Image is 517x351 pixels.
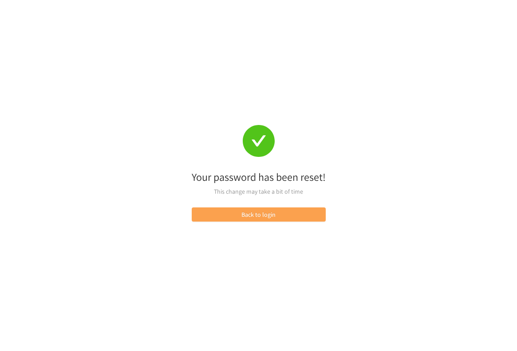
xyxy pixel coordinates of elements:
span: Back to login [241,210,276,219]
div: This change may take a bit of time [192,187,326,196]
button: Back to login [192,207,326,222]
div: Your password has been reset! [192,168,326,187]
iframe: Chat Widget [368,255,517,351]
span: check-circle [243,125,275,157]
a: Back to login [192,211,326,218]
